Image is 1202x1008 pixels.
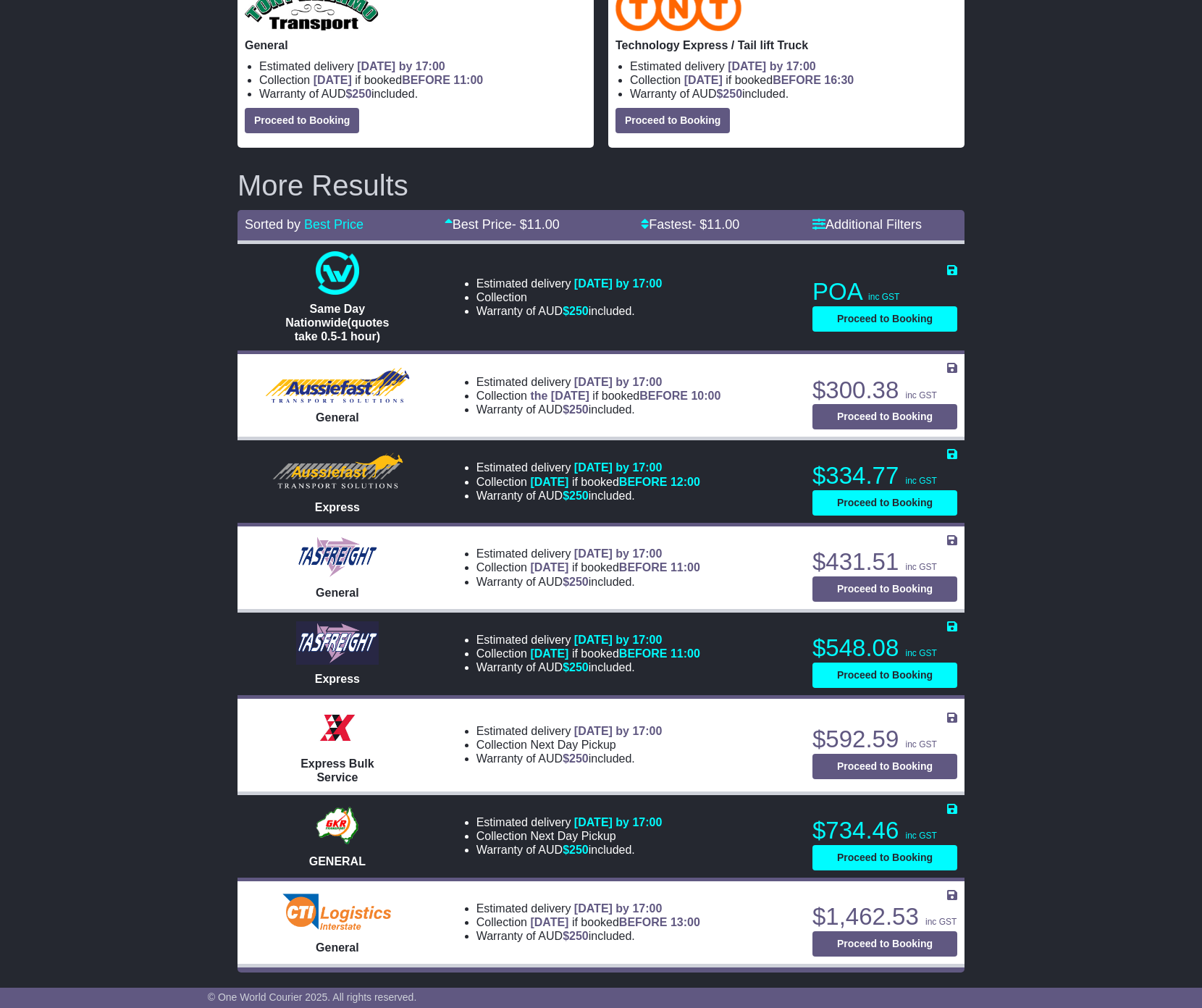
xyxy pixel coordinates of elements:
[563,661,589,673] span: $
[630,59,957,73] li: Estimated delivery
[671,476,700,488] span: 12:00
[569,930,589,942] span: 250
[530,561,699,574] span: if booked
[402,74,450,86] span: BEFORE
[279,890,397,933] img: CTI Logistics - Interstate: General
[812,754,957,779] button: Proceed to Booking
[285,303,389,343] span: Same Day Nationwide(quotes take 0.5-1 hour)
[812,217,922,232] a: Additional Filters
[619,647,668,660] span: BEFORE
[812,931,957,957] button: Proceed to Booking
[530,476,699,488] span: if booked
[569,576,589,588] span: 250
[300,757,374,784] span: Express Bulk Service
[316,587,359,599] span: General
[773,74,821,86] span: BEFORE
[530,561,568,574] span: [DATE]
[905,390,936,400] span: inc GST
[812,845,957,870] button: Proceed to Booking
[345,88,371,100] span: $
[824,74,854,86] span: 16:30
[812,404,957,429] button: Proceed to Booking
[569,490,589,502] span: 250
[905,739,936,749] span: inc GST
[574,725,663,737] span: [DATE] by 17:00
[615,108,730,133] button: Proceed to Booking
[259,87,587,101] li: Warranty of AUD included.
[245,108,359,133] button: Proceed to Booking
[812,902,957,931] p: $1,462.53
[352,88,371,100] span: 250
[445,217,560,232] a: Best Price- $11.00
[868,292,899,302] span: inc GST
[812,490,957,516] button: Proceed to Booking
[476,752,663,765] li: Warranty of AUD included.
[476,815,663,829] li: Estimated delivery
[905,648,936,658] span: inc GST
[574,277,663,290] span: [DATE] by 17:00
[671,561,700,574] span: 11:00
[309,855,366,868] span: GENERAL
[315,501,360,513] span: Express
[569,661,589,673] span: 250
[476,660,700,674] li: Warranty of AUD included.
[245,217,300,232] span: Sorted by
[812,576,957,602] button: Proceed to Booking
[476,929,700,943] li: Warranty of AUD included.
[296,535,379,579] img: Tasfreight: General
[476,547,700,560] li: Estimated delivery
[476,389,721,403] li: Collection
[692,217,739,232] span: - $
[639,390,688,402] span: BEFORE
[619,916,668,928] span: BEFORE
[453,74,483,86] span: 11:00
[615,38,957,52] p: Technology Express / Tail lift Truck
[812,816,957,845] p: $734.46
[259,59,587,73] li: Estimated delivery
[530,476,568,488] span: [DATE]
[530,916,699,928] span: if booked
[476,475,700,489] li: Collection
[619,476,668,488] span: BEFORE
[569,403,589,416] span: 250
[630,73,957,87] li: Collection
[905,831,936,841] span: inc GST
[812,634,957,663] p: $548.08
[905,476,936,486] span: inc GST
[265,367,410,403] img: Aussiefast Transport: General
[530,390,720,402] span: if booked
[476,375,721,389] li: Estimated delivery
[315,673,360,685] span: Express
[476,843,663,857] li: Warranty of AUD included.
[671,647,700,660] span: 11:00
[563,403,589,416] span: $
[316,251,359,295] img: One World Courier: Same Day Nationwide(quotes take 0.5-1 hour)
[476,633,700,647] li: Estimated delivery
[530,647,699,660] span: if booked
[530,739,615,751] span: Next Day Pickup
[476,829,663,843] li: Collection
[925,917,957,927] span: inc GST
[812,376,957,405] p: $300.38
[563,490,589,502] span: $
[812,277,957,306] p: POA
[574,376,663,388] span: [DATE] by 17:00
[476,902,700,915] li: Estimated delivery
[574,902,663,915] span: [DATE] by 17:00
[476,290,663,304] li: Collection
[569,752,589,765] span: 250
[574,461,663,474] span: [DATE] by 17:00
[563,752,589,765] span: $
[314,74,352,86] span: [DATE]
[476,915,700,929] li: Collection
[563,930,589,942] span: $
[357,60,445,72] span: [DATE] by 17:00
[476,304,663,318] li: Warranty of AUD included.
[812,461,957,490] p: $334.77
[812,306,957,332] button: Proceed to Booking
[691,390,720,402] span: 10:00
[296,621,379,665] img: Tasfreight: Express
[208,991,417,1003] span: © One World Courier 2025. All rights reserved.
[245,38,587,52] p: General
[316,706,359,749] img: Border Express: Express Bulk Service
